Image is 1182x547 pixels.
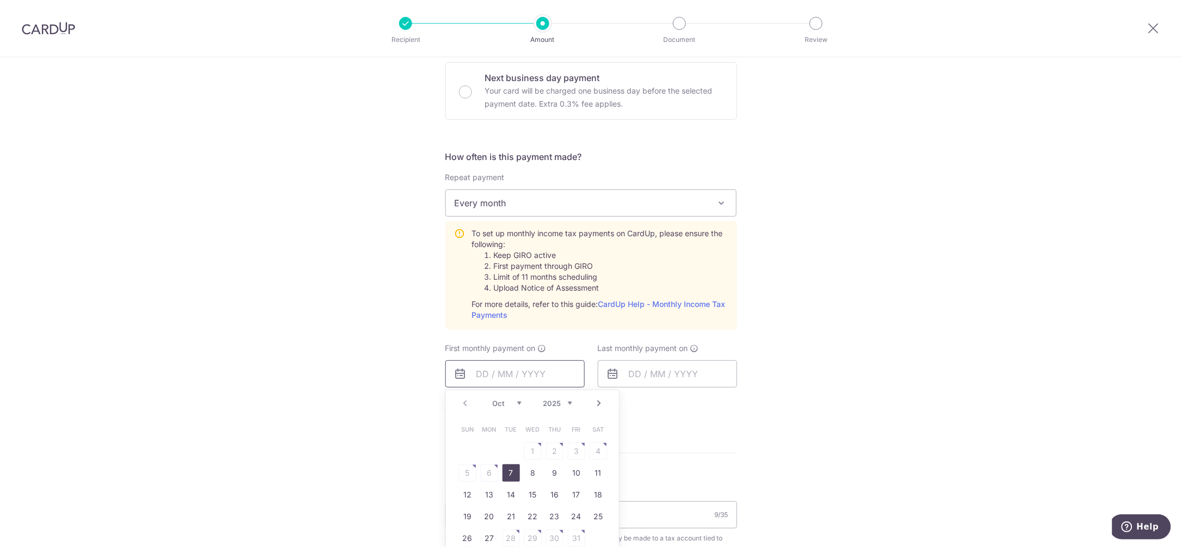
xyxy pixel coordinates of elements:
a: 25 [590,508,607,525]
a: 19 [459,508,476,525]
label: Repeat payment [445,172,505,183]
span: Sunday [459,421,476,438]
a: 12 [459,486,476,503]
a: 10 [568,464,585,482]
a: 21 [503,508,520,525]
p: Document [639,34,720,45]
iframe: Opens a widget where you can find more information [1112,514,1171,542]
span: Tuesday [503,421,520,438]
a: 18 [590,486,607,503]
a: 11 [590,464,607,482]
span: First monthly payment on [445,343,536,354]
a: Next [593,397,606,410]
div: 9/35 [715,509,728,520]
a: 16 [546,486,564,503]
a: 14 [503,486,520,503]
span: Every month [446,190,737,216]
span: Thursday [546,421,564,438]
li: Upload Notice of Assessment [494,282,728,293]
p: Recipient [365,34,446,45]
a: 26 [459,530,476,547]
li: Keep GIRO active [494,250,728,261]
li: First payment through GIRO [494,261,728,272]
a: 24 [568,508,585,525]
a: 8 [524,464,542,482]
p: Next business day payment [485,71,724,84]
a: 15 [524,486,542,503]
a: 22 [524,508,542,525]
a: 9 [546,464,564,482]
span: Every month [445,189,737,217]
span: Monday [481,421,498,438]
a: 13 [481,486,498,503]
a: 27 [481,530,498,547]
h5: How often is this payment made? [445,150,737,163]
span: Saturday [590,421,607,438]
p: Review [776,34,856,45]
li: Limit of 11 months scheduling [494,272,728,282]
p: Amount [503,34,583,45]
a: 17 [568,486,585,503]
span: Friday [568,421,585,438]
span: Last monthly payment on [598,343,688,354]
p: Your card will be charged one business day before the selected payment date. Extra 0.3% fee applies. [485,84,724,110]
input: DD / MM / YYYY [598,360,737,388]
div: To set up monthly income tax payments on CardUp, please ensure the following: For more details, r... [472,228,728,321]
img: CardUp [22,22,75,35]
a: 20 [481,508,498,525]
input: DD / MM / YYYY [445,360,585,388]
a: 7 [503,464,520,482]
a: CardUp Help - Monthly Income Tax Payments [472,299,726,319]
a: 23 [546,508,564,525]
span: Wednesday [524,421,542,438]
